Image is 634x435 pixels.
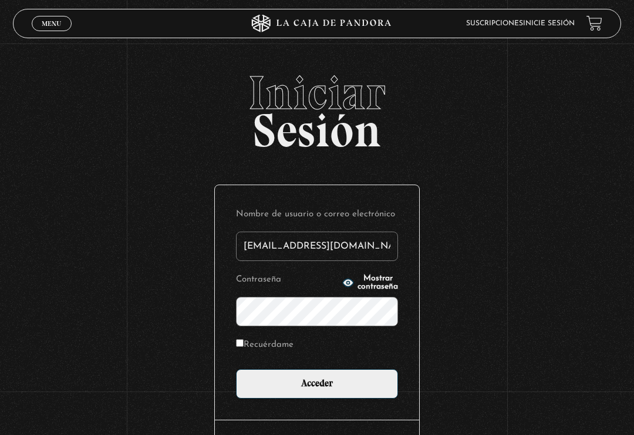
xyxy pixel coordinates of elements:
h2: Sesión [13,69,622,145]
span: Menu [42,20,61,27]
a: Suscripciones [466,20,523,27]
span: Cerrar [38,30,66,38]
label: Nombre de usuario o correo electrónico [236,206,398,222]
input: Acceder [236,369,398,399]
span: Mostrar contraseña [358,275,398,291]
button: Mostrar contraseña [342,275,398,291]
a: Inicie sesión [523,20,575,27]
input: Recuérdame [236,339,244,347]
label: Contraseña [236,272,339,287]
span: Iniciar [13,69,622,116]
label: Recuérdame [236,337,294,353]
a: View your shopping cart [586,15,602,31]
